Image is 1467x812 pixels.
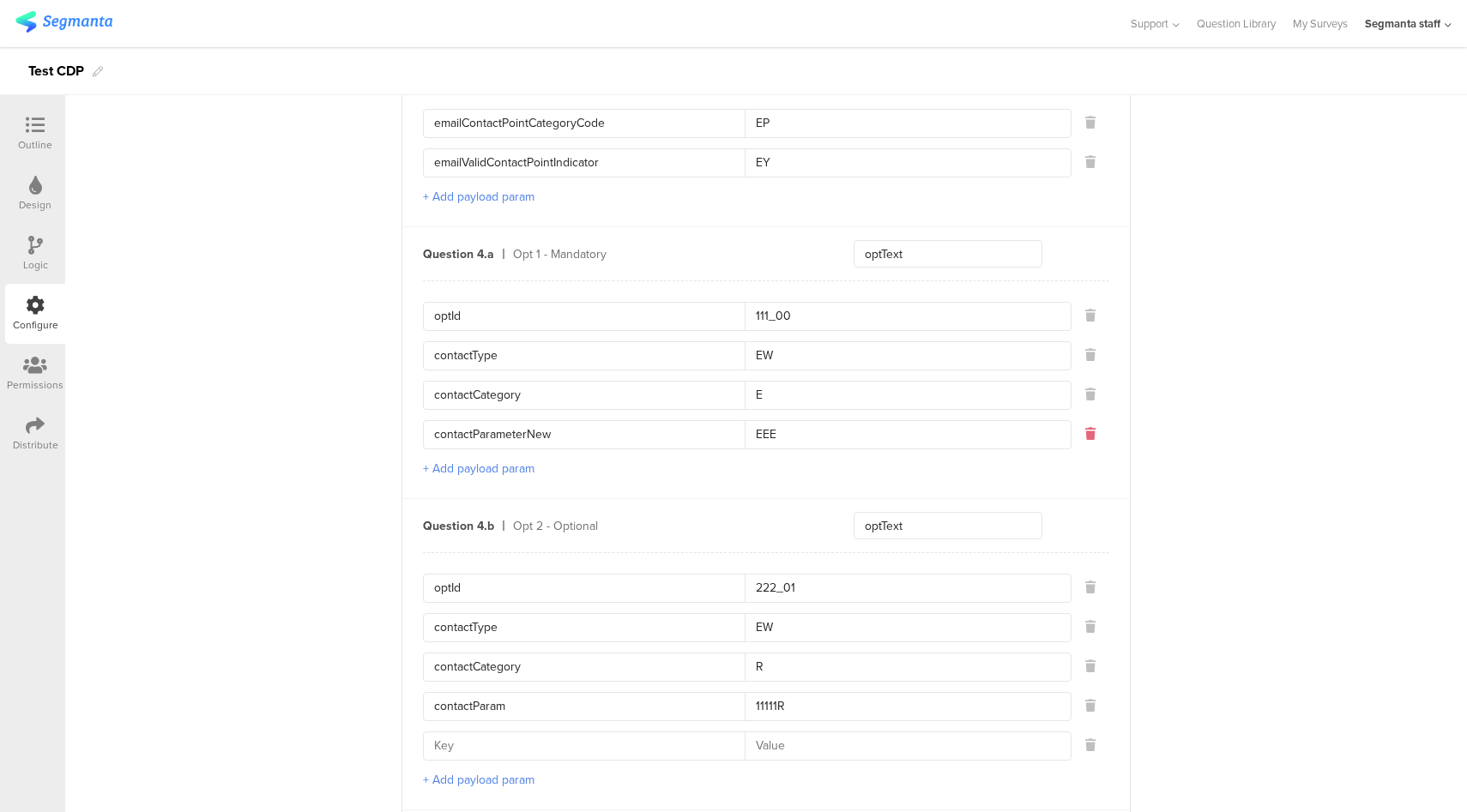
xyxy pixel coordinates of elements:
[1365,15,1440,32] div: Segmanta staff
[434,421,745,448] input: Key
[423,771,534,789] button: + Add payload param
[745,149,1060,177] input: Value
[745,382,1060,409] input: Value
[745,574,1060,602] input: Value
[19,197,51,213] div: Design
[745,342,1060,370] input: Value
[434,303,745,330] input: Key
[745,421,1060,448] input: Value
[745,732,1060,760] input: Value
[745,614,1060,641] input: Value
[423,460,534,478] button: + Add payload param
[745,653,1060,681] input: Value
[28,57,84,85] div: Test CDP
[23,257,48,273] div: Logic
[745,693,1060,720] input: Value
[745,110,1060,137] input: Value
[854,240,1042,268] input: Enter a key...
[434,614,745,641] input: Key
[434,110,745,137] input: Key
[1131,15,1168,32] span: Support
[15,11,112,33] img: segmanta logo
[13,437,58,453] div: Distribute
[434,342,745,370] input: Key
[434,574,745,602] input: Key
[7,377,63,393] div: Permissions
[434,149,745,177] input: Key
[13,317,58,333] div: Configure
[513,517,812,535] div: Opt 2 - Optional
[434,693,745,720] input: Key
[423,188,534,206] button: + Add payload param
[434,732,745,760] input: Key
[513,245,812,263] div: Opt 1 - Mandatory
[434,653,745,681] input: Key
[745,303,1060,330] input: Value
[423,245,494,263] div: Question 4.a
[423,517,494,535] div: Question 4.b
[434,382,745,409] input: Key
[854,512,1042,539] input: Enter a key...
[18,137,52,153] div: Outline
